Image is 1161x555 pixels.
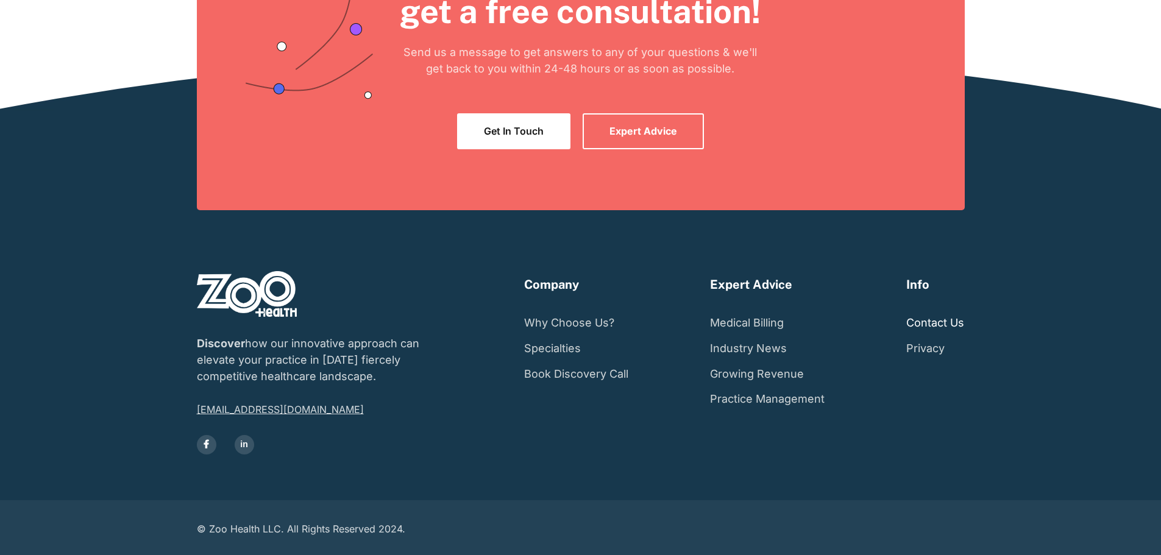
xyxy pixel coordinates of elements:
a: [EMAIL_ADDRESS][DOMAIN_NAME] [197,403,364,416]
a: Get In Touch [457,113,570,149]
a: Why Choose Us? [524,310,614,336]
a: Expert Advice [583,113,704,149]
h6: Info [906,277,929,292]
h6: Expert Advice [710,277,792,292]
h6: Company [524,277,579,292]
a: in [235,435,254,454]
a: Growing Revenue [710,361,804,387]
a: Industry News [710,336,787,361]
p: how our innovative approach can elevate your practice in [DATE] fiercely competitive healthcare l... [197,335,442,384]
p: Send us a message to get answers to any of your questions & we'll get back to you within 24-48 ho... [396,44,765,77]
a: Privacy [906,336,945,361]
a: Contact Us [906,310,964,336]
strong: Discover [197,337,245,350]
a: Medical Billing [710,310,784,336]
a: Practice Management [710,386,825,412]
a: Book Discovery Call [524,361,628,387]
a:  [197,435,216,454]
a: Specialties [524,336,581,361]
div: © Zoo Health LLC. All Rights Reserved 2024. [197,521,581,537]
